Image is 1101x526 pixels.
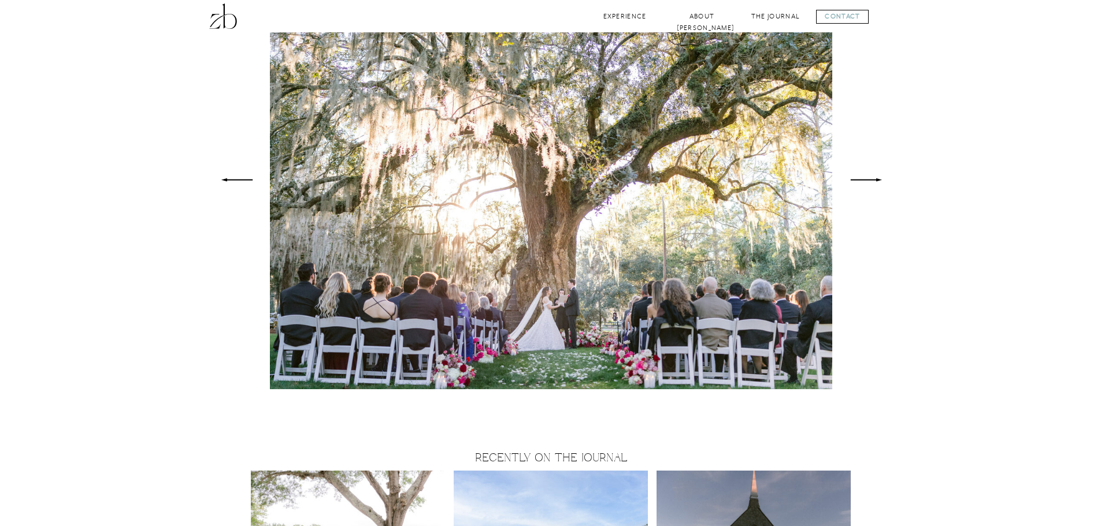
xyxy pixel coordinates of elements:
a: Experience [602,11,648,22]
h2: Recently On the Journal [435,452,667,465]
a: The Journal [751,11,800,22]
a: About [PERSON_NAME] [677,11,728,22]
